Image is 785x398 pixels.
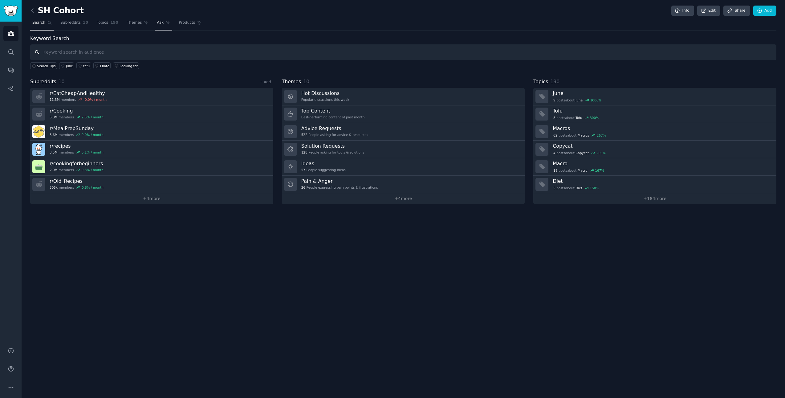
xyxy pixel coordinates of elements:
a: r/MealPrepSunday5.6Mmembers0.0% / month [30,123,273,141]
div: People expressing pain points & frustrations [301,185,378,190]
h3: Diet [553,178,772,184]
span: 9 [553,98,555,102]
a: Subreddits10 [58,18,90,31]
div: 1000 % [590,98,602,102]
a: r/recipes3.5Mmembers0.1% / month [30,141,273,158]
span: 2.0M [50,168,58,172]
a: Looking for [113,62,139,69]
a: Diet5postsaboutDiet150% [533,176,776,193]
span: 5.6M [50,133,58,137]
a: june [59,62,74,69]
span: Themes [127,20,142,26]
div: 167 % [595,168,604,173]
a: r/EatCheapAndHealthy11.3Mmembers-0.0% / month [30,88,273,105]
img: MealPrepSunday [32,125,45,138]
a: Copycat4postsaboutCopycat200% [533,141,776,158]
a: Topics190 [95,18,120,31]
div: post s about [553,133,606,138]
span: Macros [578,133,589,137]
h3: Top Content [301,108,365,114]
span: June [576,98,583,102]
a: Products [177,18,204,31]
div: People asking for tools & solutions [301,150,364,154]
div: People suggesting ideas [301,168,346,172]
h3: June [553,90,772,96]
img: cookingforbeginners [32,160,45,173]
div: People asking for advice & resources [301,133,368,137]
h3: Advice Requests [301,125,368,132]
a: Tofu8postsaboutTofu300% [533,105,776,123]
div: members [50,150,104,154]
h3: Macros [553,125,772,132]
span: Search Tips [37,64,56,68]
img: GummySearch logo [4,6,18,16]
div: -0.0 % / month [83,97,107,102]
a: + Add [259,80,271,84]
div: members [50,168,104,172]
span: 3.5M [50,150,58,154]
div: members [50,97,107,102]
div: 300 % [590,116,599,120]
span: 62 [553,133,557,137]
span: 10 [59,79,65,84]
span: Products [179,20,195,26]
a: r/Old_Recipes505kmembers0.8% / month [30,176,273,193]
div: 0.0 % / month [82,133,104,137]
a: Top ContentBest-performing content of past month [282,105,525,123]
div: 0.8 % / month [82,185,104,190]
a: Hot DiscussionsPopular discussions this week [282,88,525,105]
div: I hate [100,64,109,68]
h3: Hot Discussions [301,90,349,96]
span: Ask [157,20,164,26]
a: r/Cooking5.8Mmembers2.5% / month [30,105,273,123]
a: tofu [76,62,91,69]
span: 8 [553,116,555,120]
div: Popular discussions this week [301,97,349,102]
a: Edit [697,6,720,16]
h3: r/ recipes [50,143,104,149]
div: Looking for [120,64,138,68]
span: 522 [301,133,307,137]
div: Best-performing content of past month [301,115,365,119]
span: Topics [533,78,548,86]
a: Ask [155,18,172,31]
h3: Macro [553,160,772,167]
a: Solution Requests128People asking for tools & solutions [282,141,525,158]
span: Search [32,20,45,26]
h3: r/ cookingforbeginners [50,160,104,167]
a: +4more [282,193,525,204]
h3: r/ Old_Recipes [50,178,104,184]
a: Macro19postsaboutMacro167% [533,158,776,176]
div: 2.5 % / month [82,115,104,119]
h3: Pain & Anger [301,178,378,184]
div: 150 % [590,186,599,190]
a: Search [30,18,54,31]
a: Advice Requests522People asking for advice & resources [282,123,525,141]
a: Add [753,6,776,16]
span: 505k [50,185,58,190]
div: 267 % [597,133,606,137]
span: 5.8M [50,115,58,119]
button: Search Tips [30,62,57,69]
a: Pain & Anger26People expressing pain points & frustrations [282,176,525,193]
a: r/cookingforbeginners2.0Mmembers0.3% / month [30,158,273,176]
a: +184more [533,193,776,204]
div: post s about [553,168,605,173]
h3: Solution Requests [301,143,364,149]
a: June9postsaboutJune1000% [533,88,776,105]
a: Ideas57People suggesting ideas [282,158,525,176]
h3: r/ MealPrepSunday [50,125,104,132]
div: post s about [553,97,602,103]
div: members [50,185,104,190]
span: 19 [553,168,557,173]
div: post s about [553,115,600,121]
label: Keyword Search [30,35,69,41]
div: 200 % [596,151,606,155]
h3: r/ EatCheapAndHealthy [50,90,107,96]
span: Tofu [576,116,582,120]
a: Info [671,6,694,16]
div: post s about [553,185,600,191]
span: 10 [303,79,309,84]
span: Subreddits [30,78,56,86]
span: Subreddits [60,20,81,26]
